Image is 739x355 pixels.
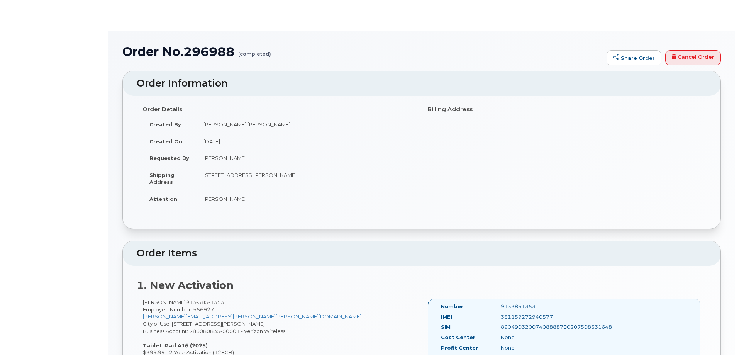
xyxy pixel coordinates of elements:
[441,344,478,352] label: Profit Center
[197,133,416,150] td: [DATE]
[495,323,579,331] div: 89049032007408888700207508531648
[186,299,224,305] span: 913
[143,342,208,348] strong: Tablet iPad A16 (2025)
[441,303,463,310] label: Number
[196,299,208,305] span: 385
[149,196,177,202] strong: Attention
[142,106,416,113] h4: Order Details
[137,78,707,89] h2: Order Information
[122,45,603,58] h1: Order No.296988
[495,303,579,310] div: 9133851353
[143,306,214,313] span: Employee Number: 556927
[208,299,224,305] span: 1353
[238,45,271,57] small: (completed)
[149,172,175,185] strong: Shipping Address
[197,149,416,166] td: [PERSON_NAME]
[495,344,579,352] div: None
[197,166,416,190] td: [STREET_ADDRESS][PERSON_NAME]
[441,323,451,331] label: SIM
[149,155,189,161] strong: Requested By
[441,334,475,341] label: Cost Center
[149,121,181,127] strong: Created By
[427,106,701,113] h4: Billing Address
[197,190,416,207] td: [PERSON_NAME]
[495,313,579,321] div: 351159272940577
[149,138,182,144] strong: Created On
[197,116,416,133] td: [PERSON_NAME].[PERSON_NAME]
[137,248,707,259] h2: Order Items
[495,334,579,341] div: None
[665,50,721,66] a: Cancel Order
[607,50,661,66] a: Share Order
[137,279,234,292] strong: 1. New Activation
[441,313,452,321] label: IMEI
[143,313,361,319] a: [PERSON_NAME][EMAIL_ADDRESS][PERSON_NAME][PERSON_NAME][DOMAIN_NAME]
